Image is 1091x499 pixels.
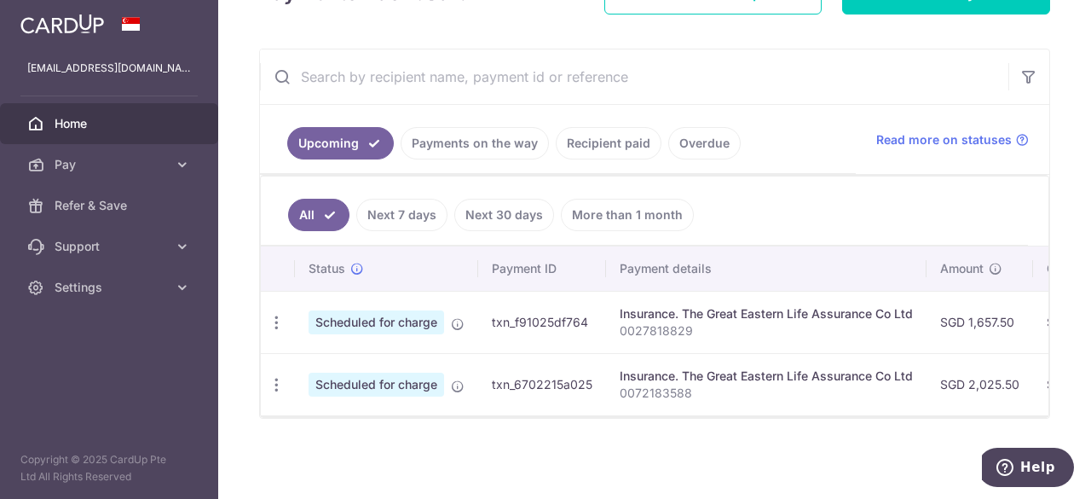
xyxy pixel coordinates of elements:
[55,279,167,296] span: Settings
[356,199,447,231] a: Next 7 days
[309,310,444,334] span: Scheduled for charge
[55,197,167,214] span: Refer & Save
[55,115,167,132] span: Home
[454,199,554,231] a: Next 30 days
[55,156,167,173] span: Pay
[620,322,913,339] p: 0027818829
[940,260,984,277] span: Amount
[556,127,661,160] a: Recipient paid
[309,260,345,277] span: Status
[288,199,349,231] a: All
[926,353,1033,415] td: SGD 2,025.50
[401,127,549,160] a: Payments on the way
[55,238,167,255] span: Support
[27,60,191,77] p: [EMAIL_ADDRESS][DOMAIN_NAME]
[478,247,606,291] th: Payment ID
[260,49,1008,104] input: Search by recipient name, payment id or reference
[478,353,606,415] td: txn_6702215a025
[982,448,1074,490] iframe: Opens a widget where you can find more information
[620,305,913,322] div: Insurance. The Great Eastern Life Assurance Co Ltd
[561,199,694,231] a: More than 1 month
[287,127,394,160] a: Upcoming
[620,385,913,402] p: 0072183588
[876,131,1012,148] span: Read more on statuses
[309,373,444,397] span: Scheduled for charge
[926,291,1033,353] td: SGD 1,657.50
[606,247,926,291] th: Payment details
[20,14,104,34] img: CardUp
[876,131,1029,148] a: Read more on statuses
[620,368,913,385] div: Insurance. The Great Eastern Life Assurance Co Ltd
[478,291,606,353] td: txn_f91025df764
[668,127,741,160] a: Overdue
